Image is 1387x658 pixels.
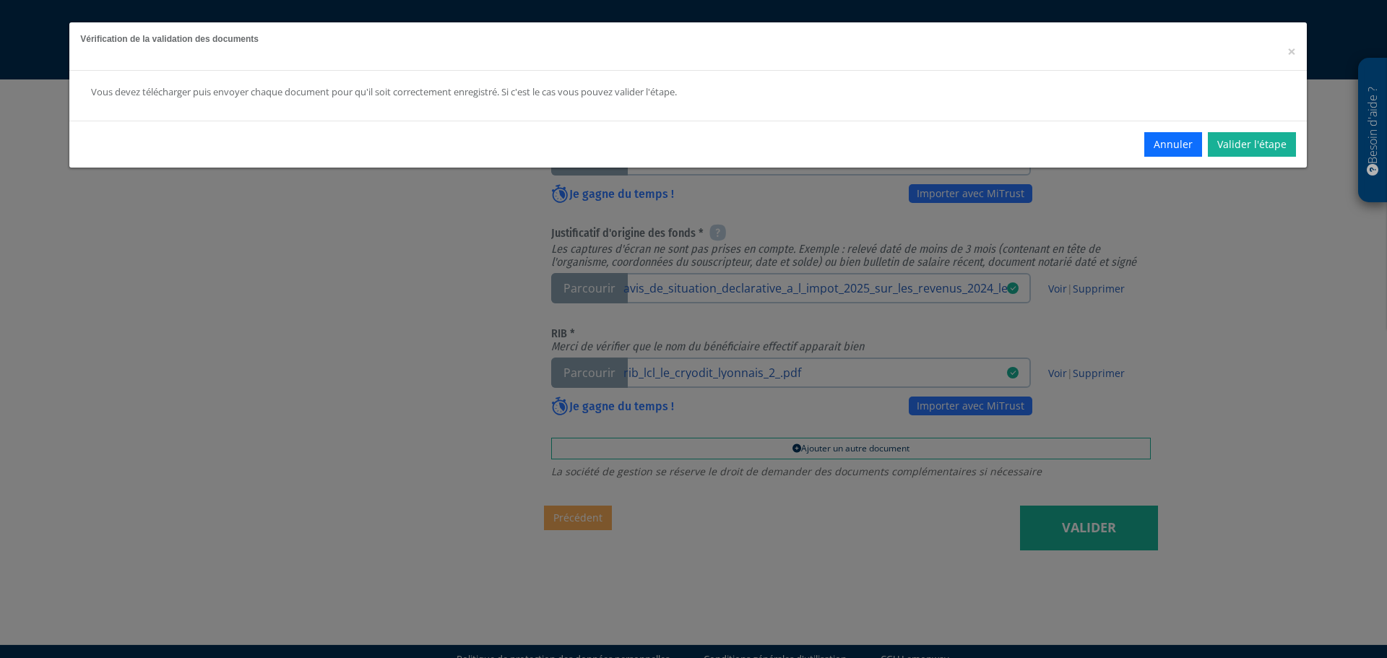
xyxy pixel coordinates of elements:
[80,33,1296,46] h5: Vérification de la validation des documents
[1208,132,1296,157] a: Valider l'étape
[1144,132,1202,157] button: Annuler
[1287,44,1296,59] button: Close
[1287,41,1296,61] span: ×
[91,85,1046,99] div: Vous devez télécharger puis envoyer chaque document pour qu'il soit correctement enregistré. Si c...
[1365,66,1381,196] p: Besoin d'aide ?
